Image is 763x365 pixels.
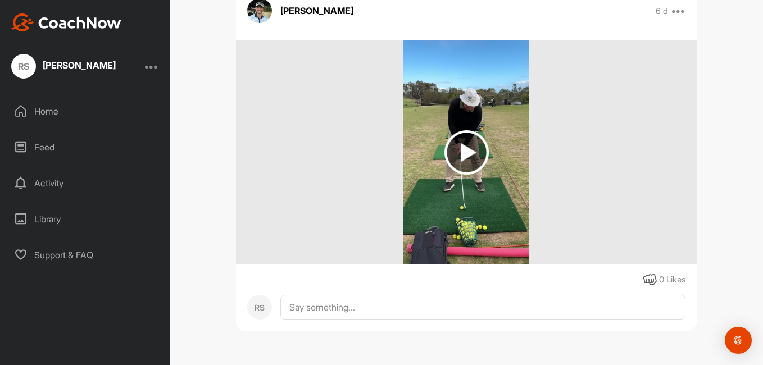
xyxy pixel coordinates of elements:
[43,61,116,70] div: [PERSON_NAME]
[6,241,165,269] div: Support & FAQ
[11,13,121,31] img: CoachNow
[659,273,685,286] div: 0 Likes
[403,40,530,264] img: media
[6,205,165,233] div: Library
[6,169,165,197] div: Activity
[280,4,353,17] p: [PERSON_NAME]
[6,97,165,125] div: Home
[656,6,668,17] p: 6 d
[11,54,36,79] div: RS
[725,327,752,354] div: Open Intercom Messenger
[6,133,165,161] div: Feed
[247,295,272,320] div: RS
[444,130,489,175] img: play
